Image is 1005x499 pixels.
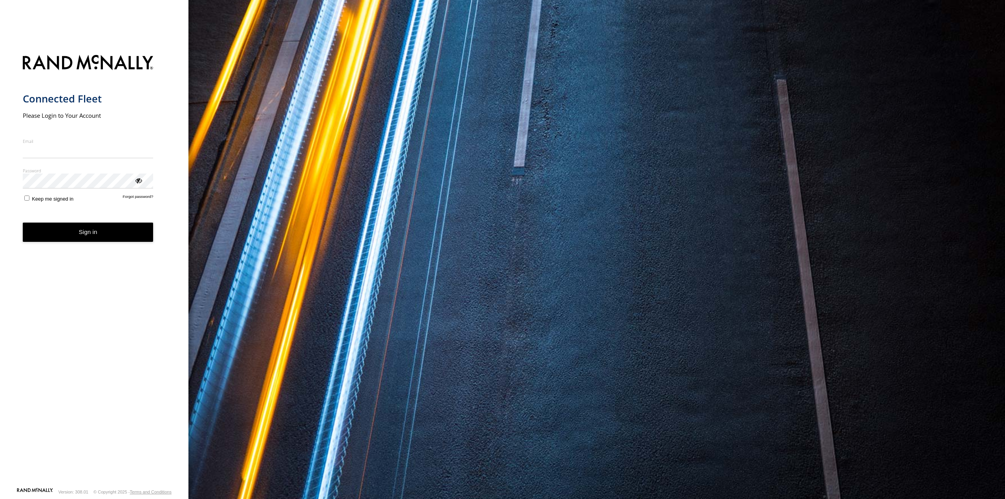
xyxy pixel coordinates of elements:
h2: Please Login to Your Account [23,111,153,119]
label: Email [23,138,153,144]
a: Terms and Conditions [130,490,172,494]
img: Rand McNally [23,53,153,73]
a: Forgot password? [123,194,153,202]
div: © Copyright 2025 - [93,490,172,494]
button: Sign in [23,223,153,242]
div: Version: 308.01 [58,490,88,494]
span: Keep me signed in [32,196,73,202]
a: Visit our Website [17,488,53,496]
h1: Connected Fleet [23,92,153,105]
input: Keep me signed in [24,196,29,201]
form: main [23,50,166,487]
label: Password [23,168,153,174]
div: ViewPassword [134,176,142,184]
